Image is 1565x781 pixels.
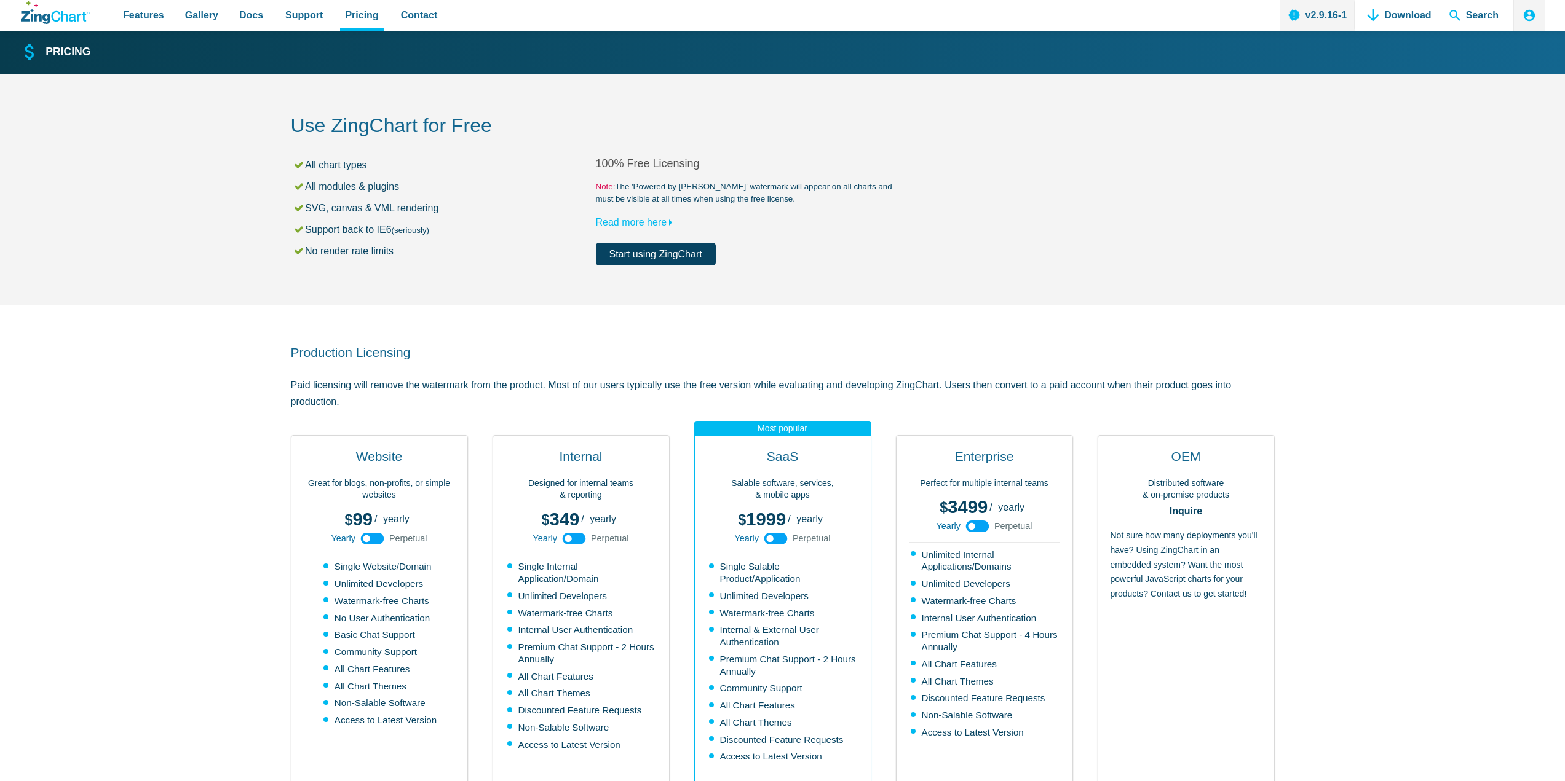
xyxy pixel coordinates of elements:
[1111,448,1262,471] h2: OEM
[911,578,1060,590] li: Unlimited Developers
[383,514,410,524] span: yearly
[46,47,90,58] strong: Pricing
[709,750,858,763] li: Access to Latest Version
[1111,506,1262,516] strong: Inquire
[998,502,1024,512] span: yearly
[21,1,90,24] a: ZingChart Logo. Click to return to the homepage
[304,448,455,471] h2: Website
[989,503,992,512] span: /
[709,682,858,694] li: Community Support
[293,200,596,216] li: SVG, canvas & VML rendering
[291,377,1275,410] p: Paid licensing will remove the watermark from the product. Most of our users typically use the fr...
[911,629,1060,653] li: Premium Chat Support - 4 Hours Annually
[285,7,323,23] span: Support
[507,607,657,619] li: Watermark-free Charts
[185,7,218,23] span: Gallery
[994,522,1032,530] span: Perpetual
[21,42,90,63] a: Pricing
[507,739,657,751] li: Access to Latest Version
[909,448,1060,471] h2: Enterprise
[123,7,164,23] span: Features
[709,624,858,648] li: Internal & External User Authentication
[596,157,901,171] h2: 100% Free Licensing
[709,734,858,746] li: Discounted Feature Requests
[911,692,1060,704] li: Discounted Feature Requests
[709,716,858,729] li: All Chart Themes
[323,680,437,693] li: All Chart Themes
[796,514,823,524] span: yearly
[581,514,584,524] span: /
[389,534,427,543] span: Perpetual
[507,590,657,602] li: Unlimited Developers
[738,509,786,529] span: 1999
[911,595,1060,607] li: Watermark-free Charts
[323,595,437,607] li: Watermark-free Charts
[911,726,1060,739] li: Access to Latest Version
[507,560,657,585] li: Single Internal Application/Domain
[533,534,557,543] span: Yearly
[507,704,657,716] li: Discounted Feature Requests
[323,646,437,658] li: Community Support
[291,344,1275,361] h2: Production Licensing
[596,243,716,265] a: Start using ZingChart
[734,534,758,543] span: Yearly
[293,243,596,259] li: No render rate limits
[911,612,1060,624] li: Internal User Authentication
[323,560,437,573] li: Single Website/Domain
[323,697,437,709] li: Non-Salable Software
[507,670,657,683] li: All Chart Features
[323,714,437,726] li: Access to Latest Version
[345,509,373,529] span: 99
[293,157,596,173] li: All chart types
[239,7,263,23] span: Docs
[707,448,858,471] h2: SaaS
[911,658,1060,670] li: All Chart Features
[940,497,988,517] span: 3499
[323,612,437,624] li: No User Authentication
[392,226,429,235] small: (seriously)
[793,534,831,543] span: Perpetual
[323,578,437,590] li: Unlimited Developers
[596,182,616,191] span: Note:
[374,514,377,524] span: /
[291,113,1275,141] h2: Use ZingChart for Free
[591,534,629,543] span: Perpetual
[507,641,657,665] li: Premium Chat Support - 2 Hours Annually
[345,7,378,23] span: Pricing
[507,687,657,699] li: All Chart Themes
[707,477,858,501] p: Salable software, services, & mobile apps
[936,522,960,530] span: Yearly
[323,663,437,675] li: All Chart Features
[911,675,1060,688] li: All Chart Themes
[507,624,657,636] li: Internal User Authentication
[709,699,858,712] li: All Chart Features
[590,514,616,524] span: yearly
[507,721,657,734] li: Non-Salable Software
[304,477,455,501] p: Great for blogs, non-profits, or simple websites
[505,448,657,471] h2: Internal
[709,560,858,585] li: Single Salable Product/Application
[596,181,901,205] small: The 'Powered by [PERSON_NAME]' watermark will appear on all charts and must be visible at all tim...
[1111,477,1262,501] p: Distributed software & on-premise products
[909,477,1060,490] p: Perfect for multiple internal teams
[293,221,596,238] li: Support back to IE6
[709,653,858,678] li: Premium Chat Support - 2 Hours Annually
[709,590,858,602] li: Unlimited Developers
[401,7,438,23] span: Contact
[596,217,678,227] a: Read more here
[788,514,790,524] span: /
[911,709,1060,721] li: Non-Salable Software
[293,178,596,195] li: All modules & plugins
[541,509,579,529] span: 349
[709,607,858,619] li: Watermark-free Charts
[505,477,657,501] p: Designed for internal teams & reporting
[323,629,437,641] li: Basic Chat Support
[331,534,355,543] span: Yearly
[911,549,1060,573] li: Unlimited Internal Applications/Domains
